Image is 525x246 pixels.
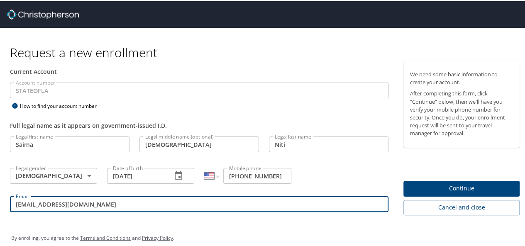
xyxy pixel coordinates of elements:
input: Enter phone number [223,167,291,183]
button: Cancel and close [403,199,520,214]
p: We need some basic information to create your account. [410,69,513,85]
p: After completing this form, click "Continue" below, then we'll have you verify your mobile phone ... [410,88,513,136]
div: Current Account [10,66,388,75]
a: Terms and Conditions [80,233,131,240]
span: Continue [410,182,513,192]
div: [DEMOGRAPHIC_DATA] [10,167,97,183]
div: How to find your account number [10,100,114,110]
input: MM/DD/YYYY [107,167,165,183]
span: Cancel and close [410,201,513,212]
div: Full legal name as it appears on government-issued I.D. [10,120,388,129]
img: cbt logo [7,8,79,18]
button: Continue [403,180,520,196]
a: Privacy Policy [142,233,173,240]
